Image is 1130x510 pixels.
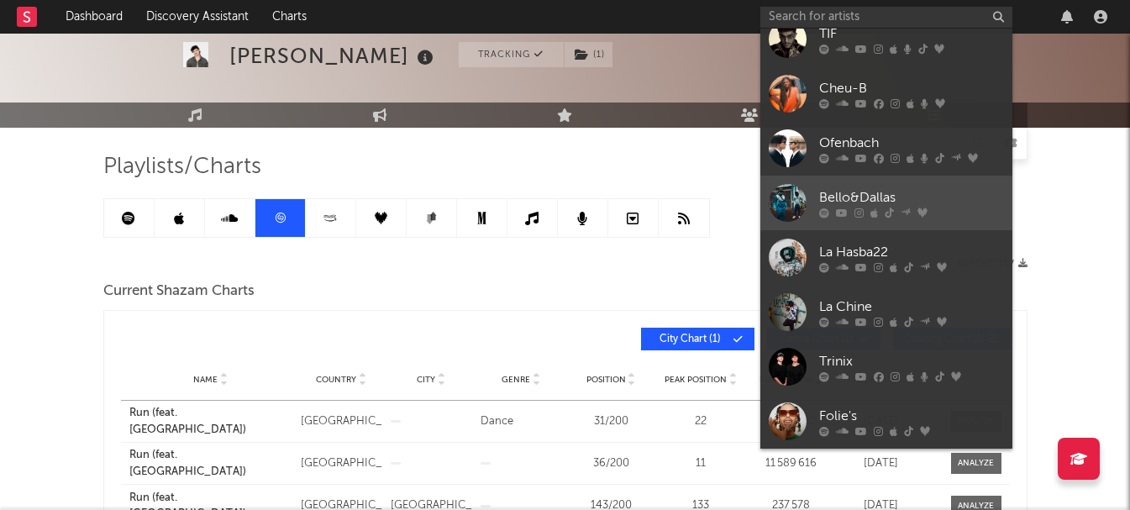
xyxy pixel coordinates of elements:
[760,285,1012,339] a: La Chine
[129,447,292,480] a: Run (feat. [GEOGRAPHIC_DATA])
[819,406,1004,426] div: Folie's
[301,413,382,430] div: [GEOGRAPHIC_DATA]
[502,375,530,385] span: Genre
[760,176,1012,230] a: Bello&Dallas
[819,133,1004,153] div: Ofenbach
[565,42,612,67] button: (1)
[564,42,613,67] span: ( 1 )
[819,297,1004,317] div: La Chine
[760,394,1012,449] a: Folie's
[760,66,1012,121] a: Cheu-B
[760,230,1012,285] a: La Hasba22
[570,455,652,472] div: 36 / 200
[570,413,652,430] div: 31 / 200
[481,413,562,430] div: Dance
[819,187,1004,208] div: Bello&Dallas
[301,455,382,472] div: [GEOGRAPHIC_DATA]
[417,375,435,385] span: City
[760,121,1012,176] a: Ofenbach
[819,78,1004,98] div: Cheu-B
[652,334,729,344] span: City Chart ( 1 )
[229,42,438,70] div: [PERSON_NAME]
[750,455,832,472] div: 11 589 616
[819,242,1004,262] div: La Hasba22
[819,24,1004,44] div: TIF
[641,328,754,350] button: City Chart(1)
[129,405,292,438] a: Run (feat. [GEOGRAPHIC_DATA])
[665,375,727,385] span: Peak Position
[760,339,1012,394] a: Trinix
[760,7,1012,28] input: Search for artists
[586,375,626,385] span: Position
[316,375,356,385] span: Country
[103,157,261,177] span: Playlists/Charts
[750,413,832,430] div: 65 273 512
[459,42,564,67] button: Tracking
[193,375,218,385] span: Name
[660,413,742,430] div: 22
[759,375,812,385] span: Population
[760,12,1012,66] a: TIF
[819,351,1004,371] div: Trinix
[103,281,255,302] span: Current Shazam Charts
[660,455,742,472] div: 11
[840,455,922,472] div: [DATE]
